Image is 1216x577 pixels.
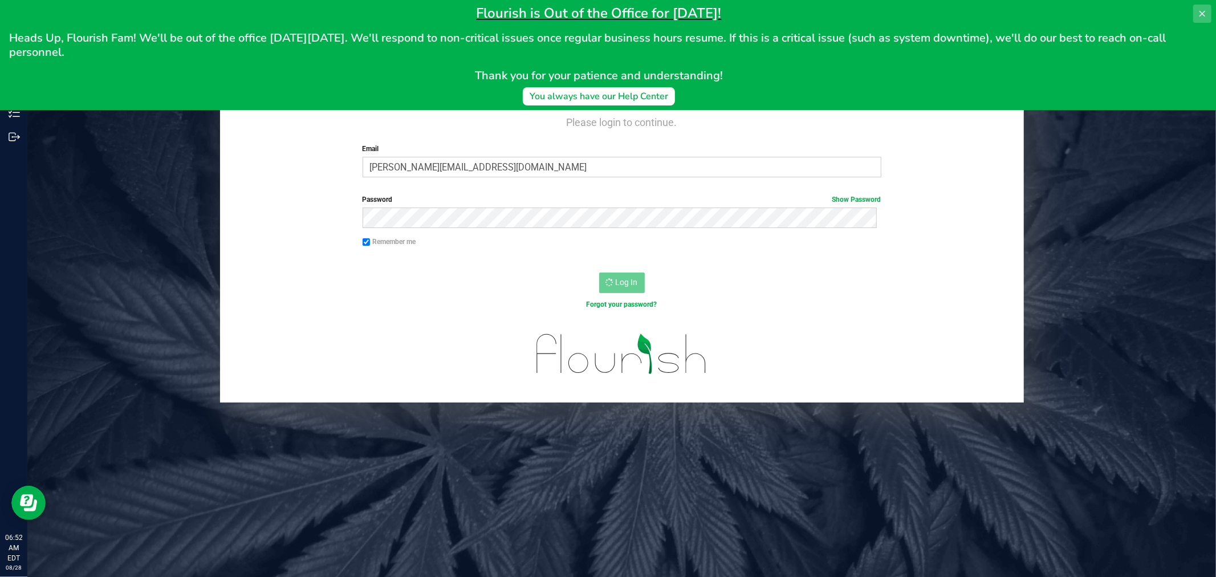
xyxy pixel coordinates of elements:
p: 08/28 [5,563,22,572]
p: 06:52 AM EDT [5,533,22,563]
span: Heads Up, Flourish Fam! We'll be out of the office [DATE][DATE]. We'll respond to non-critical is... [9,30,1169,60]
inline-svg: Inventory [9,107,20,118]
label: Remember me [363,237,416,247]
inline-svg: Outbound [9,131,20,143]
span: Thank you for your patience and understanding! [475,68,723,83]
a: Forgot your password? [587,300,657,308]
span: Log In [616,278,638,287]
div: You always have our Help Center [530,90,668,103]
h4: Please login to continue. [220,114,1024,128]
label: Email [363,144,881,154]
span: Password [363,196,393,204]
iframe: Resource center [11,486,46,520]
button: Log In [599,273,645,293]
a: Show Password [832,196,881,204]
img: flourish_logo.svg [521,322,722,386]
input: Remember me [363,238,371,246]
span: Flourish is Out of the Office for [DATE]! [477,4,722,22]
